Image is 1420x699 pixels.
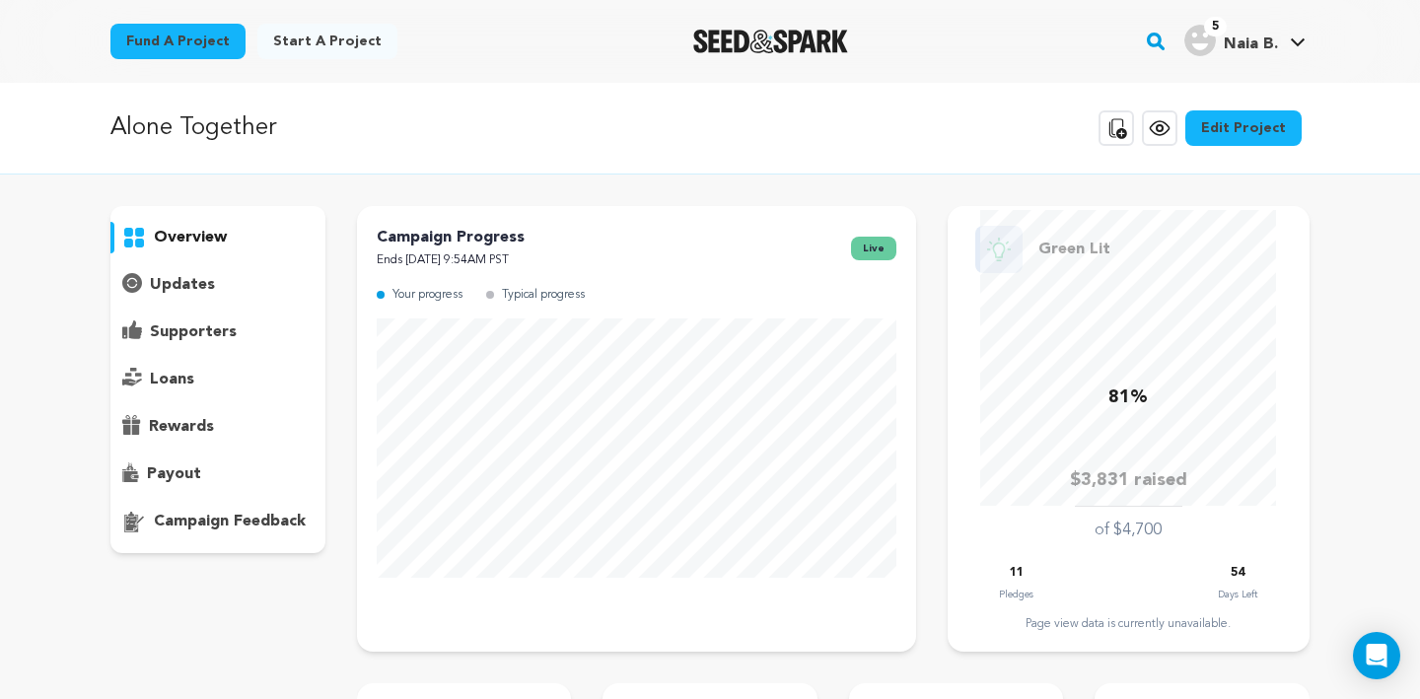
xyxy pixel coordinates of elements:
[1010,562,1024,585] p: 11
[1224,36,1278,52] span: Naia B.
[377,226,525,249] p: Campaign Progress
[502,284,585,307] p: Typical progress
[150,320,237,344] p: supporters
[1231,562,1244,585] p: 54
[1184,25,1216,56] img: user.png
[154,510,306,533] p: campaign feedback
[1218,585,1257,604] p: Days Left
[110,222,325,253] button: overview
[851,237,896,260] span: live
[110,458,325,490] button: payout
[110,506,325,537] button: campaign feedback
[147,462,201,486] p: payout
[999,585,1033,604] p: Pledges
[110,364,325,395] button: loans
[110,110,276,146] p: Alone Together
[693,30,848,53] img: Seed&Spark Logo Dark Mode
[392,284,462,307] p: Your progress
[149,415,214,439] p: rewards
[110,269,325,301] button: updates
[150,273,215,297] p: updates
[110,316,325,348] button: supporters
[1353,632,1400,679] div: Open Intercom Messenger
[1204,17,1227,36] span: 5
[110,24,246,59] a: Fund a project
[1180,21,1310,62] span: Naia B.'s Profile
[1095,519,1162,542] p: of $4,700
[1180,21,1310,56] a: Naia B.'s Profile
[110,411,325,443] button: rewards
[257,24,397,59] a: Start a project
[154,226,227,249] p: overview
[1185,110,1302,146] a: Edit Project
[377,249,525,272] p: Ends [DATE] 9:54AM PST
[693,30,848,53] a: Seed&Spark Homepage
[1108,384,1148,412] p: 81%
[1184,25,1278,56] div: Naia B.'s Profile
[150,368,194,391] p: loans
[967,616,1290,632] div: Page view data is currently unavailable.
